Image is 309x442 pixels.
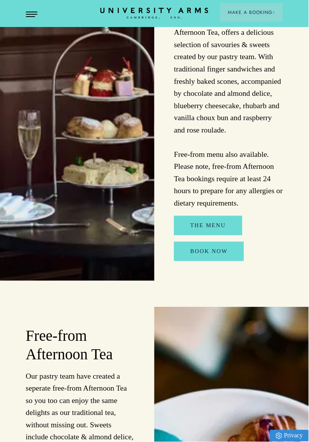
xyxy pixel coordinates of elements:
[270,430,309,442] a: Privacy
[174,242,244,261] a: Book now
[26,327,135,364] h2: Free-from Afternoon Tea
[174,2,283,209] p: Our colleges of [GEOGRAPHIC_DATA] inspired Afternoon Tea, offers a delicious selection of savouri...
[276,433,282,440] img: Privacy
[100,8,209,19] a: Home
[273,11,275,14] img: Arrow icon
[174,216,242,235] a: The Menu
[26,12,37,18] button: Open Menu
[221,3,283,22] button: Make a BookingArrow icon
[228,9,275,16] span: Make a Booking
